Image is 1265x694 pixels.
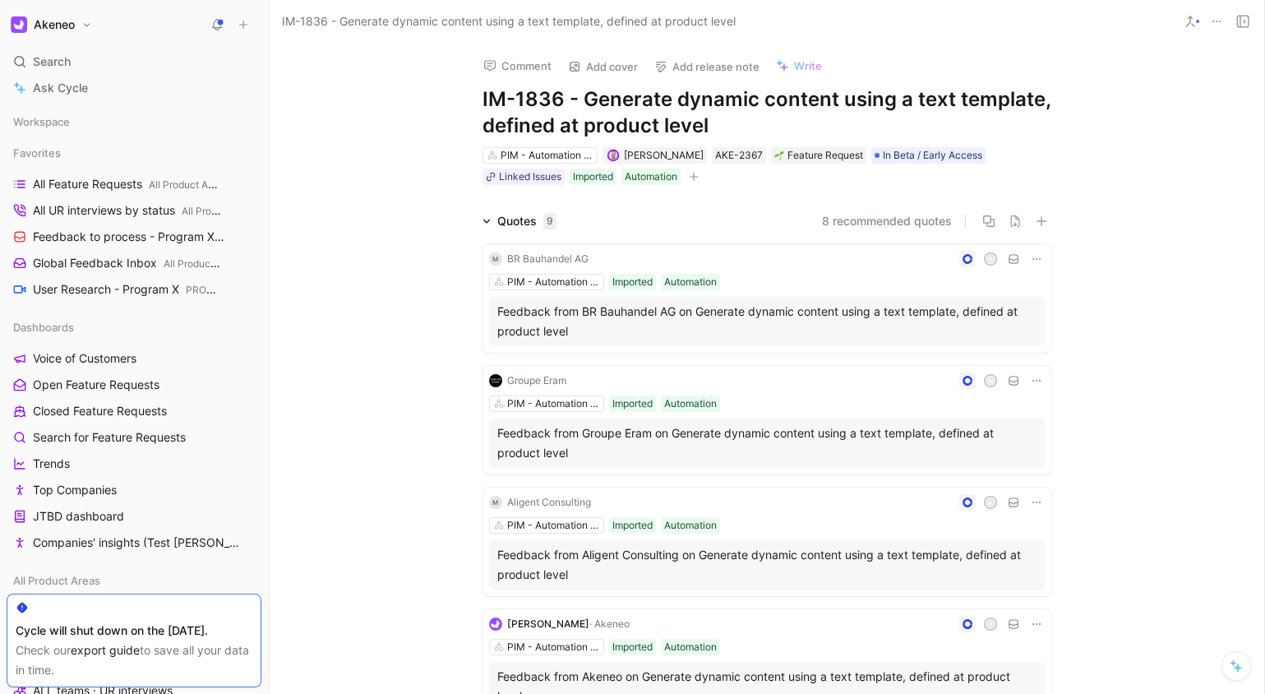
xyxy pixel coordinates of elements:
[489,252,502,266] div: M
[7,530,261,555] a: Companies' insights (Test [PERSON_NAME])
[71,643,140,657] a: export guide
[822,211,952,231] button: 8 recommended quotes
[7,198,261,223] a: All UR interviews by statusAll Product Areas
[589,618,630,630] span: · Akeneo
[507,396,599,412] div: PIM - Automation (Rule Engine...)
[561,55,645,78] button: Add cover
[11,16,27,33] img: Akeneo
[499,169,561,185] div: Linked Issues
[13,145,61,161] span: Favorites
[33,281,223,298] span: User Research - Program X
[7,399,261,423] a: Closed Feature Requests
[612,639,653,655] div: Imported
[715,147,763,164] div: AKE-2367
[13,113,70,130] span: Workspace
[33,202,224,220] span: All UR interviews by status
[149,178,228,191] span: All Product Areas
[543,213,556,229] div: 9
[985,376,995,386] div: M
[186,284,245,296] span: PROGRAM X
[476,54,559,77] button: Comment
[664,517,717,534] div: Automation
[608,151,617,160] img: avatar
[33,377,159,393] span: Open Feature Requests
[771,147,866,164] div: 🌱Feature Request
[507,618,589,630] span: [PERSON_NAME]
[33,456,70,472] span: Trends
[282,12,736,31] span: IM-1836 - Generate dynamic content using a text template, defined at product level
[16,621,252,641] div: Cycle will shut down on the [DATE].
[625,169,677,185] div: Automation
[489,496,502,509] div: M
[612,396,653,412] div: Imported
[33,482,117,498] span: Top Companies
[7,49,261,74] div: Search
[7,451,261,476] a: Trends
[985,254,995,265] div: K
[33,52,71,72] span: Search
[507,639,599,655] div: PIM - Automation (Rule Engine...)
[507,251,589,267] div: BR Bauhandel AG
[794,58,822,73] span: Write
[985,497,995,508] div: A
[33,229,227,246] span: Feedback to process - Program X
[476,211,563,231] div: Quotes9
[489,618,502,631] img: logo
[664,274,717,290] div: Automation
[7,224,261,249] a: Feedback to process - Program XPROGRAM X
[33,534,241,551] span: Companies' insights (Test [PERSON_NAME])
[164,257,242,270] span: All Product Areas
[985,619,995,630] div: R
[7,141,261,165] div: Favorites
[33,403,167,419] span: Closed Feature Requests
[497,211,556,231] div: Quotes
[7,478,261,502] a: Top Companies
[612,517,653,534] div: Imported
[182,205,261,217] span: All Product Areas
[7,315,261,555] div: DashboardsVoice of CustomersOpen Feature RequestsClosed Feature RequestsSearch for Feature Reques...
[482,86,1051,139] h1: IM-1836 - Generate dynamic content using a text template, defined at product level
[612,274,653,290] div: Imported
[7,568,261,593] div: All Product Areas
[769,54,829,77] button: Write
[647,55,767,78] button: Add release note
[507,274,599,290] div: PIM - Automation (Rule Engine...)
[7,76,261,100] a: Ask Cycle
[33,78,88,98] span: Ask Cycle
[33,176,220,193] span: All Feature Requests
[7,504,261,529] a: JTBD dashboard
[497,423,1036,463] div: Feedback from Groupe Eram on Generate dynamic content using a text template, defined at product l...
[501,147,593,164] div: PIM - Automation (Rule Engine...)
[507,372,566,389] div: Groupe Eram
[507,494,591,511] div: Aligent Consulting
[7,315,261,340] div: Dashboards
[13,319,74,335] span: Dashboards
[664,639,717,655] div: Automation
[33,429,186,446] span: Search for Feature Requests
[16,641,252,680] div: Check our to save all your data in time.
[7,277,261,302] a: User Research - Program XPROGRAM X
[7,13,96,36] button: AkeneoAkeneo
[774,150,784,160] img: 🌱
[497,302,1036,341] div: Feedback from BR Bauhandel AG on Generate dynamic content using a text template, defined at produ...
[34,17,75,32] h1: Akeneo
[7,109,261,134] div: Workspace
[33,508,124,525] span: JTBD dashboard
[664,396,717,412] div: Automation
[7,251,261,275] a: Global Feedback InboxAll Product Areas
[573,169,613,185] div: Imported
[871,147,986,164] div: In Beta / Early Access
[624,149,704,161] span: [PERSON_NAME]
[507,517,599,534] div: PIM - Automation (Rule Engine...)
[489,374,502,387] img: logo
[7,172,261,197] a: All Feature RequestsAll Product Areas
[33,350,136,367] span: Voice of Customers
[7,346,261,371] a: Voice of Customers
[13,572,100,589] span: All Product Areas
[33,255,222,272] span: Global Feedback Inbox
[774,147,863,164] div: Feature Request
[7,372,261,397] a: Open Feature Requests
[883,147,982,164] span: In Beta / Early Access
[497,545,1036,585] div: Feedback from Aligent Consulting on Generate dynamic content using a text template, defined at pr...
[7,425,261,450] a: Search for Feature Requests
